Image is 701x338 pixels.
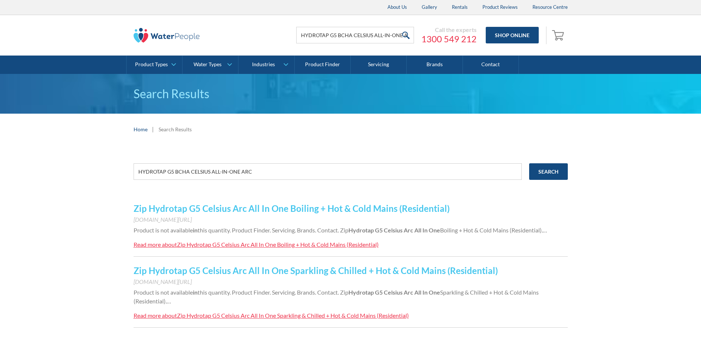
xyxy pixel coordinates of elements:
[194,61,222,68] div: Water Types
[134,28,200,43] img: The Water People
[134,312,177,319] div: Read more about
[134,85,568,103] h1: Search Results
[351,56,407,74] a: Servicing
[134,203,450,214] a: Zip Hydrotap G5 Celsius Arc All In One Boiling + Hot & Cold Mains (Residential)
[198,289,348,296] span: this quantity. Product Finder. Servicing. Brands. Contact. Zip
[407,56,463,74] a: Brands
[134,289,539,305] span: Sparkling & Chilled + Hot & Cold Mains (Residential).
[348,289,374,296] strong: Hydrotap
[127,56,182,74] a: Product Types
[193,227,198,234] strong: in
[486,27,539,43] a: Shop Online
[167,298,171,305] span: …
[404,289,413,296] strong: Arc
[550,26,568,44] a: Open cart
[193,289,198,296] strong: in
[134,240,379,249] a: Read more aboutZip Hydrotap G5 Celsius Arc All In One Boiling + Hot & Cold Mains (Residential)
[429,289,440,296] strong: One
[134,277,568,286] div: [DOMAIN_NAME][URL]
[151,125,155,134] div: |
[295,56,351,74] a: Product Finder
[414,227,421,234] strong: All
[421,26,477,33] div: Call the experts
[134,215,568,224] div: [DOMAIN_NAME][URL]
[529,163,568,180] input: Search
[177,312,409,319] div: Zip Hydrotap G5 Celsius Arc All In One Sparkling & Chilled + Hot & Cold Mains (Residential)
[375,289,383,296] strong: G5
[134,163,522,180] input: e.g. chilled water cooler
[421,33,477,45] a: 1300 549 212
[135,61,168,68] div: Product Types
[252,61,275,68] div: Industries
[414,289,421,296] strong: All
[422,227,428,234] strong: In
[429,227,440,234] strong: One
[404,227,413,234] strong: Arc
[422,289,428,296] strong: In
[177,241,379,248] div: Zip Hydrotap G5 Celsius Arc All In One Boiling + Hot & Cold Mains (Residential)
[463,56,519,74] a: Contact
[384,289,403,296] strong: Celsius
[375,227,383,234] strong: G5
[134,227,193,234] span: Product is not available
[552,29,566,41] img: shopping cart
[440,227,543,234] span: Boiling + Hot & Cold Mains (Residential).
[183,56,238,74] a: Water Types
[134,125,148,133] a: Home
[134,241,177,248] div: Read more about
[134,311,409,320] a: Read more aboutZip Hydrotap G5 Celsius Arc All In One Sparkling & Chilled + Hot & Cold Mains (Res...
[159,125,192,133] div: Search Results
[296,27,414,43] input: Search products
[384,227,403,234] strong: Celsius
[134,289,193,296] span: Product is not available
[198,227,348,234] span: this quantity. Product Finder. Servicing. Brands. Contact. Zip
[543,227,547,234] span: …
[238,56,294,74] a: Industries
[348,227,374,234] strong: Hydrotap
[134,265,498,276] a: Zip Hydrotap G5 Celsius Arc All In One Sparkling & Chilled + Hot & Cold Mains (Residential)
